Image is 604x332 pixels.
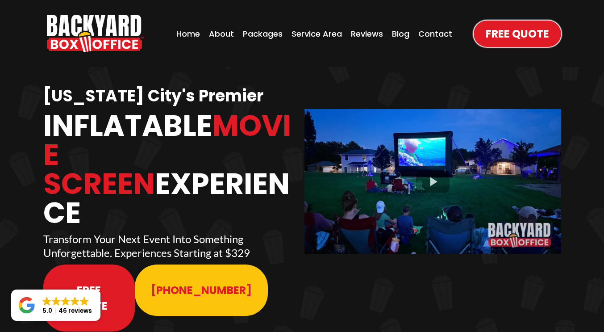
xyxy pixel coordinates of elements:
[43,111,300,227] h1: Inflatable Experience
[389,25,412,42] a: Blog
[240,25,285,42] a: Packages
[135,265,268,316] a: 913-214-1202
[151,282,252,298] span: [PHONE_NUMBER]
[416,25,455,42] a: Contact
[11,290,100,321] a: Close GoogleGoogleGoogleGoogleGoogle 5.046 reviews
[348,25,386,42] a: Reviews
[59,282,119,314] span: Free Quote
[174,25,203,42] a: Home
[43,265,135,332] a: Free Quote
[474,21,561,47] a: Free Quote
[43,105,291,204] span: Movie Screen
[43,86,300,107] h1: [US_STATE] City's Premier
[206,25,237,42] a: About
[486,26,549,42] span: Free Quote
[289,25,345,42] a: Service Area
[43,232,300,260] p: Transform Your Next Event Into Something Unforgettable. Experiences Starting at $329
[47,15,144,52] img: Backyard Box Office
[47,15,144,52] a: https://www.backyardboxoffice.com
